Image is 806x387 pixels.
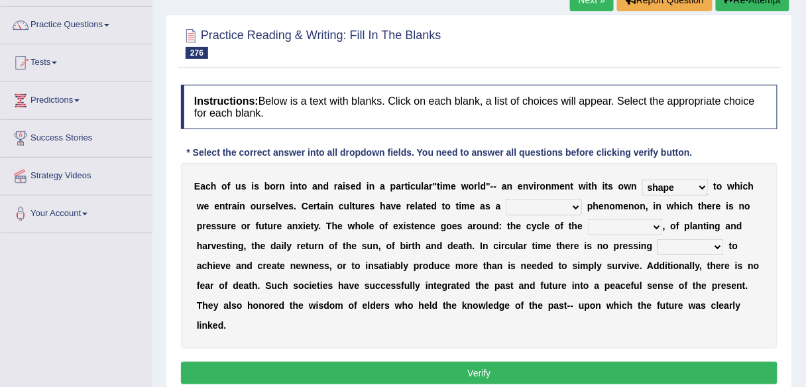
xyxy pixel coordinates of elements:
[518,181,523,192] b: e
[715,221,721,231] b: g
[197,221,203,231] b: p
[328,201,334,211] b: n
[430,221,435,231] b: e
[181,26,441,59] h2: Practice Reading & Writing: Fill In The Blanks
[207,241,211,251] b: r
[445,201,451,211] b: o
[392,241,395,251] b: f
[685,221,691,231] b: p
[416,181,422,192] b: u
[728,181,735,192] b: w
[396,201,402,211] b: e
[496,201,501,211] b: a
[303,221,306,231] b: i
[526,221,532,231] b: c
[646,201,648,211] b: ,
[406,221,412,231] b: s
[325,201,328,211] b: i
[432,201,437,211] b: d
[318,241,324,251] b: n
[287,221,292,231] b: a
[398,221,404,231] b: x
[386,201,391,211] b: a
[577,221,583,231] b: e
[352,241,357,251] b: e
[367,221,369,231] b: l
[555,221,561,231] b: o
[378,241,381,251] b: ,
[470,201,475,211] b: e
[400,241,406,251] b: b
[290,181,293,192] b: i
[308,201,314,211] b: e
[365,201,370,211] b: e
[572,221,578,231] b: h
[485,201,490,211] b: s
[461,181,469,192] b: w
[206,221,211,231] b: e
[260,241,266,251] b: e
[217,241,222,251] b: e
[256,201,262,211] b: u
[529,181,534,192] b: v
[302,201,308,211] b: C
[1,7,152,40] a: Practice Questions
[349,201,352,211] b: l
[332,221,338,231] b: h
[426,221,431,231] b: c
[441,221,447,231] b: g
[264,181,270,192] b: b
[442,201,445,211] b: t
[386,241,392,251] b: o
[707,201,713,211] b: e
[420,221,426,231] b: n
[385,221,388,231] b: f
[270,201,276,211] b: e
[457,221,463,231] b: s
[393,221,398,231] b: e
[632,181,638,192] b: n
[391,201,396,211] b: v
[709,221,715,231] b: n
[345,181,351,192] b: s
[690,221,693,231] b: l
[217,221,222,231] b: s
[478,181,481,192] b: l
[473,221,476,231] b: r
[278,201,284,211] b: v
[346,241,352,251] b: h
[396,181,401,192] b: a
[726,201,729,211] b: i
[244,241,247,251] b: ,
[235,181,241,192] b: u
[356,181,362,192] b: d
[605,181,608,192] b: t
[634,201,640,211] b: o
[221,181,227,192] b: o
[545,221,550,231] b: e
[312,181,317,192] b: a
[343,241,346,251] b: t
[551,181,559,192] b: m
[579,181,586,192] b: w
[674,201,680,211] b: h
[561,221,564,231] b: f
[559,181,565,192] b: e
[523,181,529,192] b: n
[289,201,294,211] b: s
[254,181,259,192] b: s
[317,181,323,192] b: n
[227,221,231,231] b: r
[318,221,321,231] b: .
[701,201,707,211] b: h
[410,181,416,192] b: c
[629,201,635,211] b: n
[362,241,367,251] b: s
[412,221,415,231] b: t
[608,181,614,192] b: s
[615,201,623,211] b: m
[231,221,236,231] b: e
[437,181,440,192] b: t
[682,201,687,211] b: c
[194,95,259,107] b: Instructions:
